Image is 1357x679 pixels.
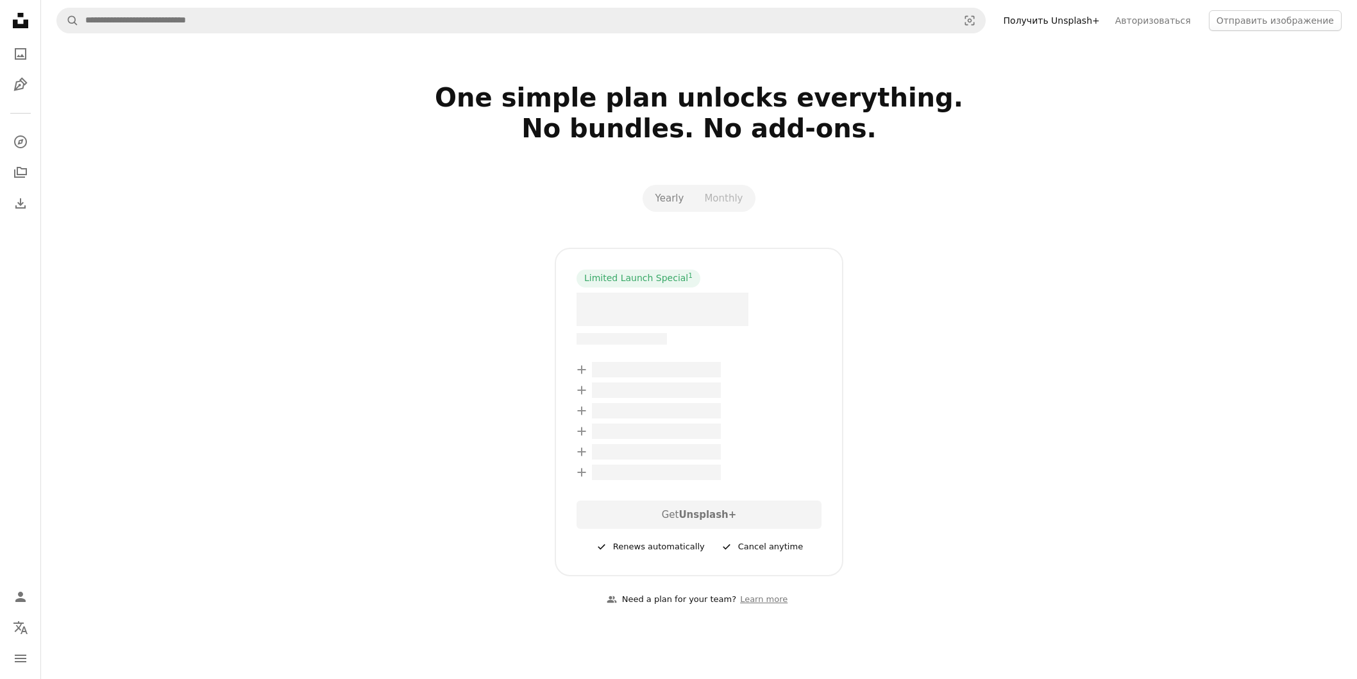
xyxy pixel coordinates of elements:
[1115,15,1191,26] font: Авторизоваться
[577,501,822,529] div: Get
[592,382,721,398] span: – –––– –––– ––– ––– –––– ––––
[592,444,721,460] span: – –––– –––– ––– ––– –––– ––––
[8,8,33,36] a: Главная — Unsplash
[736,589,791,610] a: Learn more
[1004,15,1100,26] font: Получить Unsplash+
[607,593,736,606] div: Need a plan for your team?
[686,272,695,285] a: 1
[1217,15,1334,26] font: Отправить изображение
[592,424,721,439] span: – –––– –––– ––– ––– –––– ––––
[592,465,721,480] span: – –––– –––– ––– ––– –––– ––––
[577,333,667,345] span: –– –––– –––– –––– ––
[8,191,33,216] a: История загрузок
[8,160,33,185] a: Коллекции
[577,293,748,326] span: – –––– ––––.
[592,362,721,377] span: – –––– –––– ––– ––– –––– ––––
[1108,10,1199,31] a: Авторизоваться
[954,8,985,33] button: Visual search
[283,82,1115,175] h2: One simple plan unlocks everything. No bundles. No add-ons.
[694,187,753,209] button: Monthly
[56,8,986,33] form: Find visuals sitewide
[688,271,693,279] sup: 1
[577,270,700,288] div: Limited Launch Special
[678,509,736,520] strong: Unsplash+
[8,72,33,98] a: Иллюстрации
[720,539,803,554] div: Cancel anytime
[8,129,33,155] a: Исследовать
[57,8,79,33] button: Search Unsplash
[595,539,705,554] div: Renews automatically
[996,10,1108,31] a: Получить Unsplash+
[8,646,33,671] button: Меню
[592,403,721,418] span: – –––– –––– ––– ––– –––– ––––
[1209,10,1342,31] button: Отправить изображение
[8,584,33,610] a: Войти / Зарегистрироваться
[645,187,695,209] button: Yearly
[8,41,33,67] a: Фотографии
[8,615,33,640] button: Язык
